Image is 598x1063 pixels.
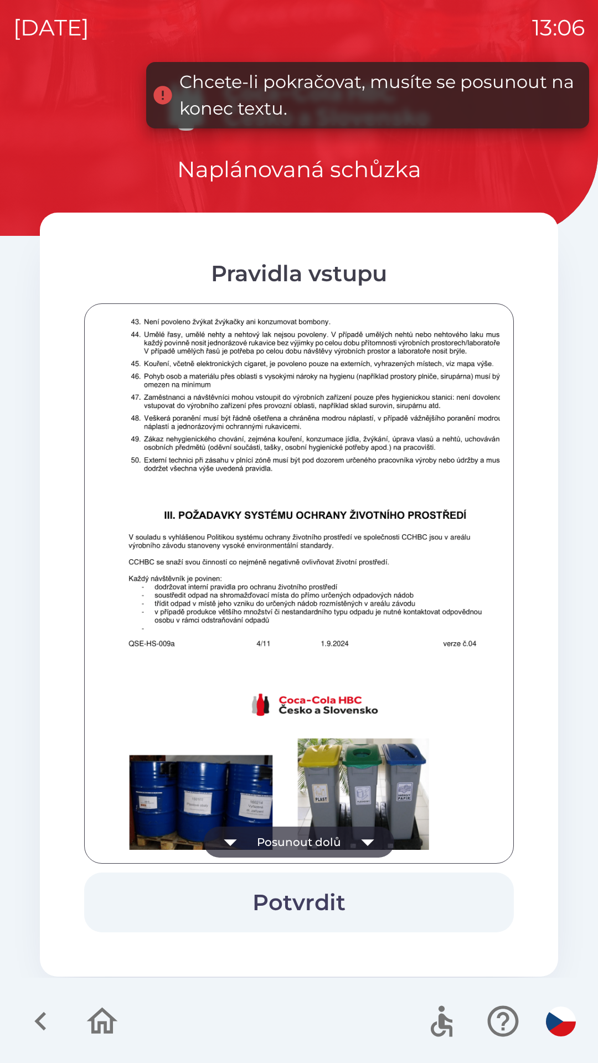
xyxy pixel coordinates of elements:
p: 13:06 [532,11,585,44]
div: Pravidla vstupu [84,257,514,290]
img: fNpdoUWHRU0AAAAASUVORK5CYII= [98,58,528,665]
button: Potvrdit [84,873,514,932]
button: Posunout dolů [204,827,394,858]
p: [DATE] [13,11,89,44]
img: Logo [40,78,558,131]
div: Chcete-li pokračovat, musíte se posunout na konec textu. [179,69,578,122]
img: cs flag [546,1007,576,1036]
p: Naplánovaná schůzka [177,153,421,186]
